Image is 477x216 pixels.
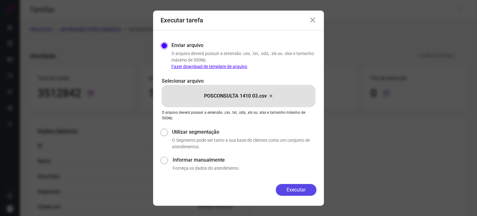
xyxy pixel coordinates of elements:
button: Executar [276,184,316,196]
p: O arquivo deverá possuir a extensão .csv, .txt, .ods, .xls ou .xlsx e tamanho máximo de 500kb. [171,50,316,70]
label: Utilizar segmentação [172,128,316,136]
h3: Executar tarefa [161,16,203,24]
p: Forneça os dados do atendimento. [173,165,316,172]
label: Informar manualmente [173,156,316,164]
p: O arquivo deverá possuir a extensão .csv, .txt, .ods, .xls ou .xlsx e tamanho máximo de 500kb. [162,110,315,121]
p: Selecionar arquivo [162,77,315,85]
p: POSCONSULTA 1410 03.csv [204,92,267,100]
label: Enviar arquivo [171,42,203,49]
p: O Segmento pode ser tanto a sua base de clientes como um conjunto de atendimentos. [172,137,316,150]
a: Fazer download de template de arquivo [171,64,247,69]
